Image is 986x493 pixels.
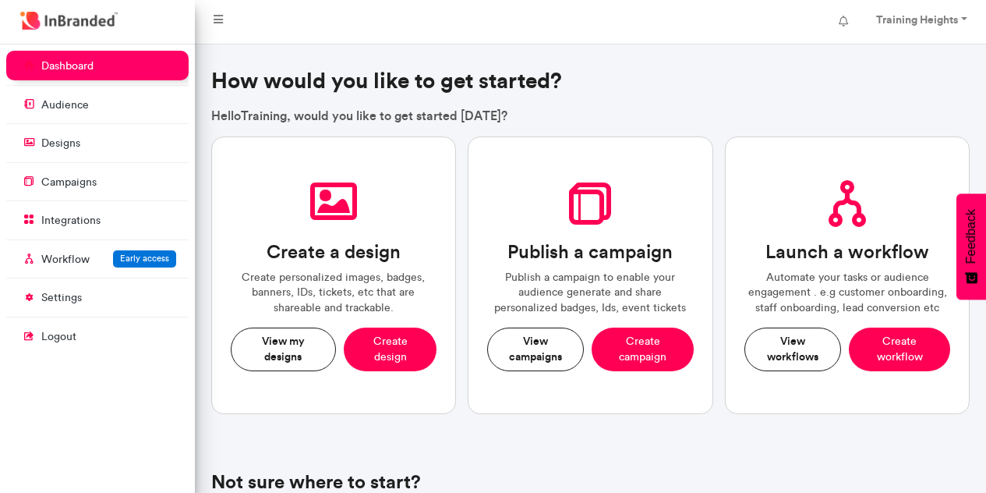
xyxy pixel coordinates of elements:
[231,270,437,316] p: Create personalized images, badges, banners, IDs, tickets, etc that are shareable and trackable.
[964,209,978,264] span: Feedback
[41,59,94,74] p: dashboard
[861,6,980,37] a: Training Heights
[41,213,101,229] p: integrations
[744,328,842,371] button: View workflows
[231,328,337,371] button: View my designs
[6,167,189,197] a: campaigns
[344,328,436,371] button: Create design
[956,193,986,300] button: Feedback - Show survey
[487,270,694,316] p: Publish a campaign to enable your audience generate and share personalized badges, Ids, event tic...
[6,244,189,274] a: WorkflowEarly access
[41,136,80,151] p: designs
[487,328,584,371] button: View campaigns
[507,241,673,264] h3: Publish a campaign
[41,252,90,268] p: Workflow
[744,270,951,316] p: Automate your tasks or audience engagement . e.g customer onboarding, staff onboarding, lead conv...
[211,68,970,94] h3: How would you like to get started?
[120,253,169,264] span: Early access
[592,328,693,371] button: Create campaign
[6,51,189,80] a: dashboard
[921,431,970,477] iframe: chat widget
[876,12,958,27] strong: Training Heights
[6,90,189,119] a: audience
[41,329,76,345] p: logout
[6,282,189,312] a: settings
[211,107,970,124] p: Hello Training , would you like to get started [DATE]?
[6,128,189,158] a: designs
[16,8,122,34] img: InBranded Logo
[41,290,82,306] p: settings
[765,241,929,264] h3: Launch a workflow
[41,175,97,190] p: campaigns
[267,241,401,264] h3: Create a design
[41,98,89,113] p: audience
[849,328,950,371] button: Create workflow
[6,205,189,235] a: integrations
